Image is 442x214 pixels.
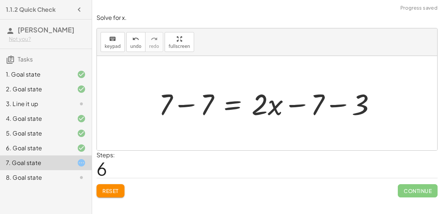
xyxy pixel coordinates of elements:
div: 1. Goal state [6,70,65,79]
i: Task finished and correct. [77,144,86,152]
div: 3. Line it up [6,99,65,108]
span: Tasks [18,55,33,63]
i: keyboard [109,35,116,43]
button: undoundo [126,32,145,52]
div: 4. Goal state [6,114,65,123]
i: redo [151,35,158,43]
div: 8. Goal state [6,173,65,182]
button: fullscreen [165,32,194,52]
div: 7. Goal state [6,158,65,167]
i: Task not started. [77,173,86,182]
i: undo [132,35,139,43]
span: Reset [102,187,119,194]
i: Task finished and correct. [77,70,86,79]
div: 5. Goal state [6,129,65,138]
button: keyboardkeypad [101,32,125,52]
i: Task not started. [77,99,86,108]
p: Solve for x. [97,14,438,22]
span: fullscreen [169,44,190,49]
div: Not you? [9,35,86,43]
span: Progress saved [400,4,438,12]
label: Steps: [97,151,115,159]
button: Reset [97,184,124,197]
i: Task finished and correct. [77,129,86,138]
span: keypad [105,44,121,49]
i: Task finished and correct. [77,85,86,94]
div: 6. Goal state [6,144,65,152]
span: [PERSON_NAME] [18,25,74,34]
div: 2. Goal state [6,85,65,94]
span: redo [149,44,159,49]
button: redoredo [145,32,163,52]
span: 6 [97,157,107,180]
h4: 1.1.2 Quick Check [6,5,56,14]
span: undo [130,44,141,49]
i: Task finished and correct. [77,114,86,123]
i: Task started. [77,158,86,167]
